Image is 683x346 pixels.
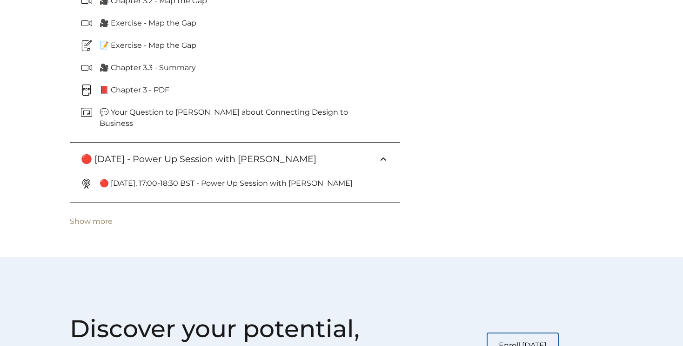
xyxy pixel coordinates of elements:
p: 📝 Exercise - Map the Gap [100,40,204,51]
button: 🔴 [DATE] - Power Up Session with [PERSON_NAME] [70,143,400,176]
button: Show more [70,217,113,226]
p: 🔴 [DATE], 17:00-18:30 BST - Power Up Session with [PERSON_NAME] [100,178,360,189]
p: 🎥 Exercise - Map the Gap [100,18,204,29]
p: 📕 Chapter 3 - PDF [100,85,177,96]
h3: 🔴 [DATE] - Power Up Session with [PERSON_NAME] [81,154,331,164]
p: 💬 Your Question to [PERSON_NAME] about Connecting Design to Business [100,107,389,129]
p: 🎥 Chapter 3.3 - Summary [100,62,203,73]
